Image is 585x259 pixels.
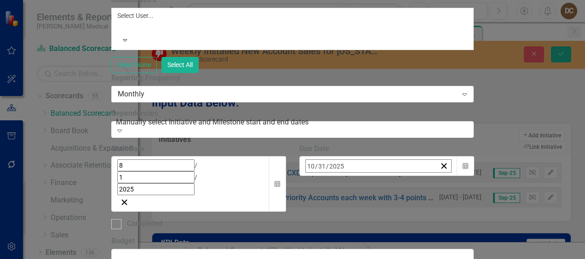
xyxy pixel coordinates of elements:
label: Budget [111,236,474,247]
span: / [315,162,318,170]
span: / [326,162,329,170]
div: Due Date [299,144,474,154]
button: Select None [111,57,157,73]
div: Select User... [117,11,468,20]
div: Monthly [118,89,457,99]
div: Completed [127,219,163,229]
div: Start Date [111,144,286,154]
button: Select All [161,57,199,73]
span: / [195,162,197,169]
label: Reporting Frequency [111,73,474,84]
input: yyyy [329,160,344,172]
label: Dependencies [111,108,474,119]
input: mm [307,160,315,172]
span: / [195,174,197,181]
input: dd [318,160,326,172]
div: Manually select Initiative and Milestone start and end dates [116,117,475,127]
